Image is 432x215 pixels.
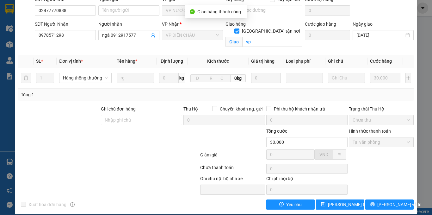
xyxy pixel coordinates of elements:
label: Hình thức thanh toán [349,129,391,134]
img: logo [2,34,34,66]
span: Tên hàng [117,59,137,64]
span: VP NƯỚC NGẦM [166,6,219,15]
span: VP Nhận [162,22,180,27]
button: delete [21,73,31,83]
span: Chưa thu [353,115,410,125]
input: Cước lấy hàng [305,5,350,16]
span: 0kg [231,74,246,82]
input: Ghi Chú [328,73,365,83]
span: Giá trị hàng [251,59,275,64]
input: VD: Bàn, Ghế [117,73,154,83]
span: Giao hàng thành công. [197,9,242,14]
span: kg [179,73,185,83]
span: Tại văn phòng [353,137,410,147]
input: R [204,74,218,82]
div: Tổng: 1 [21,91,167,98]
span: [GEOGRAPHIC_DATA], [GEOGRAPHIC_DATA] ↔ [GEOGRAPHIC_DATA] [34,27,81,48]
strong: CHUYỂN PHÁT NHANH AN PHÚ QUÝ [35,5,80,26]
span: Giao hàng [225,22,246,27]
span: [PERSON_NAME] thay đổi [328,201,379,208]
input: Giao tận nơi [242,37,302,47]
span: % [338,152,341,157]
button: save[PERSON_NAME] thay đổi [316,199,364,210]
button: plus [405,73,411,83]
span: printer [370,202,375,207]
input: Cước giao hàng [305,30,350,40]
input: 0 [370,73,400,83]
th: Ghi chú [325,55,367,67]
input: D [190,74,204,82]
span: user-add [151,33,156,38]
span: check-circle [190,9,195,14]
span: Xuất hóa đơn hàng [26,201,69,208]
label: Ngày giao [353,22,373,27]
button: exclamation-circleYêu cầu [266,199,315,210]
span: save [321,202,325,207]
span: Chuyển khoản ng. gửi [217,105,265,112]
label: Cước giao hàng [305,22,336,27]
div: Người nhận [98,21,159,28]
button: printer[PERSON_NAME] và In [365,199,414,210]
input: C [218,74,231,82]
input: Dọc đường [240,5,302,15]
div: Ghi chú nội bộ nhà xe [200,175,265,185]
span: Tổng cước [266,129,287,134]
span: VP DIỄN CHÂU [166,30,219,40]
span: exclamation-circle [279,202,284,207]
span: info-circle [70,202,75,207]
span: Giao [225,37,242,47]
span: [GEOGRAPHIC_DATA] tận nơi [239,28,302,35]
div: Giảm giá [200,151,266,162]
div: SĐT Người Nhận [35,21,96,28]
div: Chi phí nội bộ [266,175,348,185]
span: VND [319,152,328,157]
span: Cước hàng [370,59,392,64]
input: 0 [251,73,281,83]
span: Kích thước [207,59,229,64]
span: Hàng thông thường [63,73,108,83]
span: Phí thu hộ khách nhận trả [271,105,328,112]
span: [PERSON_NAME] và In [377,201,422,208]
span: Yêu cầu [286,201,302,208]
input: Ghi chú đơn hàng [101,115,182,125]
th: Loại phụ phí [283,55,325,67]
span: SL [36,59,41,64]
div: Chưa thanh toán [200,164,266,175]
span: Thu Hộ [183,106,198,111]
div: Trạng thái Thu Hộ [349,105,414,112]
span: Định lượng [161,59,183,64]
input: Ngày giao [356,32,404,39]
span: Đơn vị tính [59,59,83,64]
label: Ghi chú đơn hàng [101,106,136,111]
